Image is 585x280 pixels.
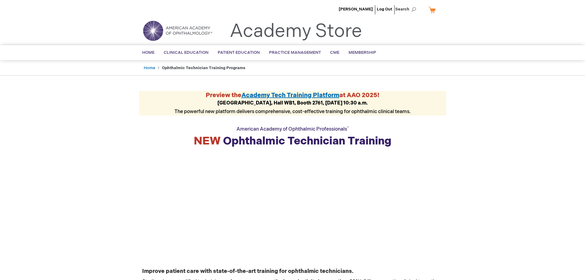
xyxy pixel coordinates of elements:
[206,92,379,99] strong: Preview the at AAO 2025!
[236,126,349,132] span: American Academy of Ophthalmic Professionals
[174,100,411,115] span: The powerful new platform delivers comprehensive, cost-effective training for ophthalmic clinical...
[144,65,155,70] a: Home
[142,268,353,274] strong: Improve patient care with state-of-the-art training for ophthalmic technicians.
[347,126,349,130] sup: ®
[377,7,392,12] a: Log Out
[217,100,368,106] strong: [GEOGRAPHIC_DATA], Hall WB1, Booth 2761, [DATE] 10:30 a.m.
[339,7,373,12] a: [PERSON_NAME]
[194,135,220,148] span: NEW
[218,50,260,55] span: Patient Education
[241,92,339,99] a: Academy Tech Training Platform
[269,50,321,55] span: Practice Management
[164,50,209,55] span: Clinical Education
[330,50,339,55] span: CME
[230,20,362,42] a: Academy Store
[194,135,392,148] strong: Ophthalmic Technician Training
[162,65,245,70] strong: Ophthalmic Technician Training Programs
[142,50,154,55] span: Home
[349,50,376,55] span: Membership
[395,3,419,15] span: Search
